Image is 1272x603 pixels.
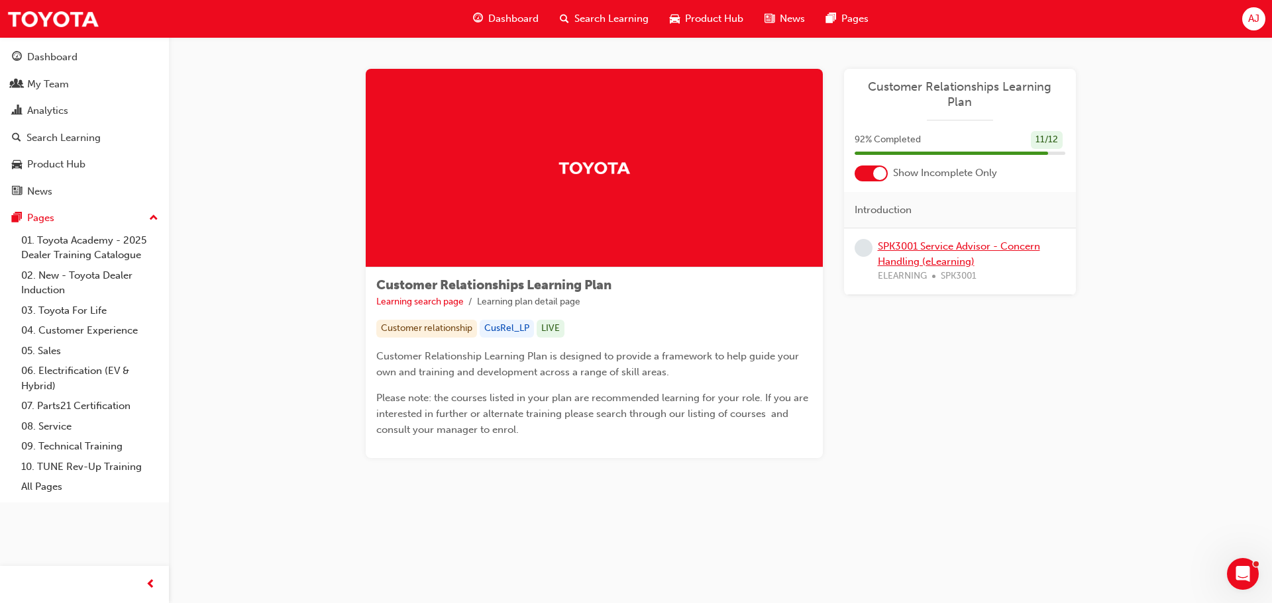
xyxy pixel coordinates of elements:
[878,269,927,284] span: ELEARNING
[560,11,569,27] span: search-icon
[5,179,164,204] a: News
[376,350,802,378] span: Customer Relationship Learning Plan is designed to provide a framework to help guide your own and...
[5,206,164,230] button: Pages
[780,11,805,26] span: News
[5,152,164,177] a: Product Hub
[376,320,477,338] div: Customer relationship
[26,130,101,146] div: Search Learning
[670,11,680,27] span: car-icon
[574,11,649,26] span: Search Learning
[558,156,631,179] img: Trak
[549,5,659,32] a: search-iconSearch Learning
[16,361,164,396] a: 06. Electrification (EV & Hybrid)
[27,77,69,92] div: My Team
[12,186,22,198] span: news-icon
[659,5,754,32] a: car-iconProduct Hub
[16,320,164,341] a: 04. Customer Experience
[5,72,164,97] a: My Team
[16,396,164,416] a: 07. Parts21 Certification
[16,477,164,497] a: All Pages
[16,457,164,477] a: 10. TUNE Rev-Up Training
[27,210,54,226] div: Pages
[462,5,549,32] a: guage-iconDashboard
[765,11,774,27] span: news-icon
[537,320,564,338] div: LIVE
[376,392,811,436] span: Please note: the courses listed in your plan are recommended learning for your role. If you are i...
[16,416,164,437] a: 08. Service
[12,132,21,144] span: search-icon
[477,295,580,310] li: Learning plan detail page
[1242,7,1265,30] button: AJ
[5,45,164,70] a: Dashboard
[16,436,164,457] a: 09. Technical Training
[16,230,164,265] a: 01. Toyota Academy - 2025 Dealer Training Catalogue
[754,5,816,32] a: news-iconNews
[376,296,464,307] a: Learning search page
[27,157,85,172] div: Product Hub
[685,11,743,26] span: Product Hub
[27,50,78,65] div: Dashboard
[12,159,22,171] span: car-icon
[16,341,164,361] a: 05. Sales
[841,11,869,26] span: Pages
[16,265,164,301] a: 02. New - Toyota Dealer Induction
[878,240,1040,267] a: SPK3001 Service Advisor - Concern Handling (eLearning)
[376,277,611,293] span: Customer Relationships Learning Plan
[855,203,912,218] span: Introduction
[855,79,1065,109] a: Customer Relationships Learning Plan
[5,42,164,206] button: DashboardMy TeamAnalyticsSearch LearningProduct HubNews
[1248,11,1259,26] span: AJ
[488,11,539,26] span: Dashboard
[855,132,921,148] span: 92 % Completed
[12,212,22,224] span: pages-icon
[1227,558,1259,590] iframe: Intercom live chat
[941,269,977,284] span: SPK3001
[480,320,534,338] div: CusRel_LP
[12,79,22,91] span: people-icon
[7,4,99,34] img: Trak
[16,301,164,321] a: 03. Toyota For Life
[5,99,164,123] a: Analytics
[12,105,22,117] span: chart-icon
[12,52,22,64] span: guage-icon
[27,103,68,118] div: Analytics
[816,5,879,32] a: pages-iconPages
[5,126,164,150] a: Search Learning
[826,11,836,27] span: pages-icon
[149,210,158,227] span: up-icon
[473,11,483,27] span: guage-icon
[27,184,52,199] div: News
[1031,131,1063,149] div: 11 / 12
[893,165,997,181] span: Show Incomplete Only
[855,239,873,257] span: learningRecordVerb_NONE-icon
[146,577,156,593] span: prev-icon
